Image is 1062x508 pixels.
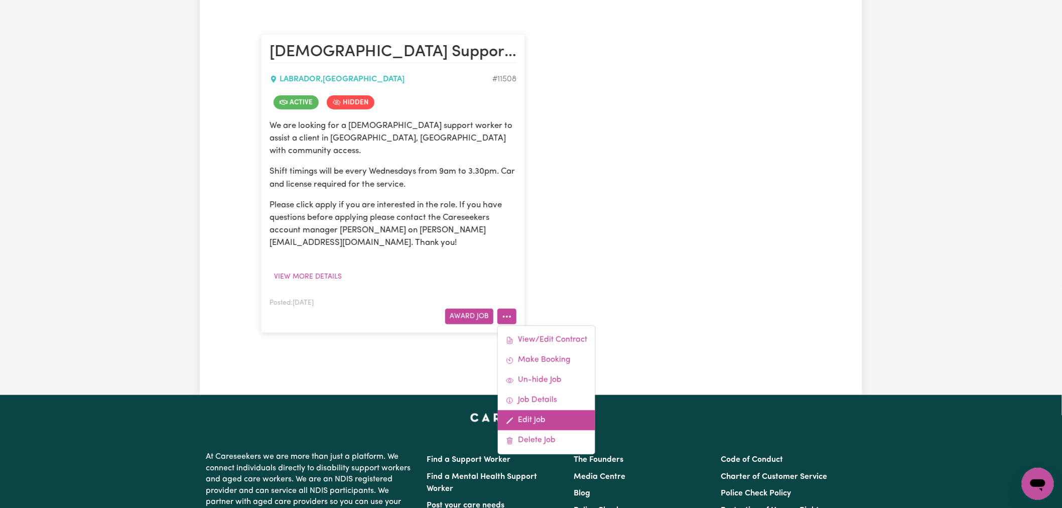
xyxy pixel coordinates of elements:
[574,456,623,464] a: The Founders
[470,413,592,421] a: Careseekers home page
[270,73,492,85] div: LABRADOR , [GEOGRAPHIC_DATA]
[498,431,595,451] a: Delete Job
[721,456,783,464] a: Code of Conduct
[497,309,516,324] button: More options
[498,391,595,411] a: Job Details
[270,119,516,158] p: We are looking for a [DEMOGRAPHIC_DATA] support worker to assist a client in [GEOGRAPHIC_DATA], [...
[270,43,516,63] h2: Female Support Worker Needed For Community Access Every Wednesdays - Labrador, QLD
[574,489,590,497] a: Blog
[492,73,516,85] div: Job ID #11508
[270,165,516,190] p: Shift timings will be every Wednesdays from 9am to 3.30pm. Car and license required for the service.
[1022,468,1054,500] iframe: Button to launch messaging window
[721,473,828,481] a: Charter of Customer Service
[721,489,791,497] a: Police Check Policy
[427,456,510,464] a: Find a Support Worker
[270,269,346,285] button: View more details
[427,473,537,493] a: Find a Mental Health Support Worker
[498,370,595,391] a: Un-hide Job
[327,95,374,109] span: Job is hidden
[274,95,319,109] span: Job is active
[270,300,314,306] span: Posted: [DATE]
[498,330,595,350] a: View/Edit Contract
[445,309,493,324] button: Award Job
[497,326,596,455] div: More options
[574,473,625,481] a: Media Centre
[498,411,595,431] a: Edit Job
[498,350,595,370] a: Make Booking
[270,199,516,249] p: Please click apply if you are interested in the role. If you have questions before applying pleas...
